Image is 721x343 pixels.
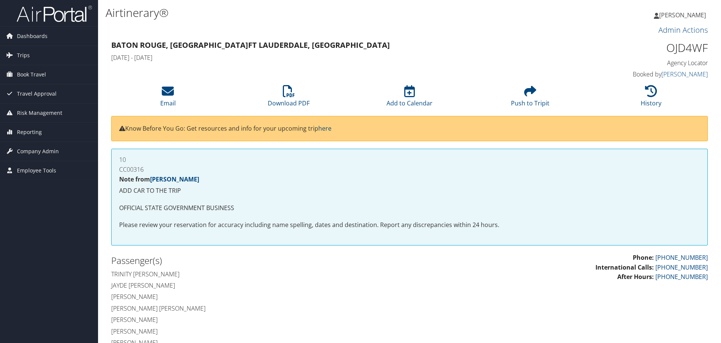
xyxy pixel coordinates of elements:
a: [PHONE_NUMBER] [655,273,708,281]
span: Reporting [17,123,42,142]
a: [PHONE_NUMBER] [655,263,708,271]
a: History [641,89,661,107]
strong: Phone: [633,253,654,262]
h4: [DATE] - [DATE] [111,53,556,62]
h4: Agency Locator [567,59,708,67]
h4: [PERSON_NAME] [111,327,404,335]
span: Trips [17,46,30,65]
a: Download PDF [268,89,310,107]
span: [PERSON_NAME] [659,11,706,19]
h1: OJD4WF [567,40,708,56]
a: [PERSON_NAME] [661,70,708,78]
span: Book Travel [17,65,46,84]
span: Risk Management [17,104,62,122]
p: Know Before You Go: Get resources and info for your upcoming trip [119,124,700,134]
a: [PERSON_NAME] [654,4,713,26]
a: Email [160,89,176,107]
h1: Airtinerary® [106,5,511,21]
h4: 10 [119,157,700,163]
span: Travel Approval [17,84,57,103]
img: airportal-logo.png [17,5,92,23]
h2: Passenger(s) [111,254,404,267]
span: Company Admin [17,142,59,161]
h4: Booked by [567,70,708,78]
p: OFFICIAL STATE GOVERNMENT BUSINESS [119,203,700,213]
h4: [PERSON_NAME] [111,293,404,301]
a: Push to Tripit [511,89,549,107]
a: [PERSON_NAME] [150,175,199,183]
strong: Note from [119,175,199,183]
h4: Jayde [PERSON_NAME] [111,281,404,290]
a: [PHONE_NUMBER] [655,253,708,262]
strong: International Calls: [595,263,654,271]
h4: [PERSON_NAME] [PERSON_NAME] [111,304,404,313]
h4: CC00316 [119,166,700,172]
h4: [PERSON_NAME] [111,316,404,324]
a: here [318,124,331,133]
a: Add to Calendar [387,89,433,107]
p: ADD CAR TO THE TRIP [119,186,700,196]
h4: Trinity [PERSON_NAME] [111,270,404,278]
strong: After Hours: [617,273,654,281]
p: Please review your reservation for accuracy including name spelling, dates and destination. Repor... [119,220,700,230]
strong: Baton Rouge, [GEOGRAPHIC_DATA] Ft Lauderdale, [GEOGRAPHIC_DATA] [111,40,390,50]
span: Dashboards [17,27,48,46]
span: Employee Tools [17,161,56,180]
a: Admin Actions [658,25,708,35]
